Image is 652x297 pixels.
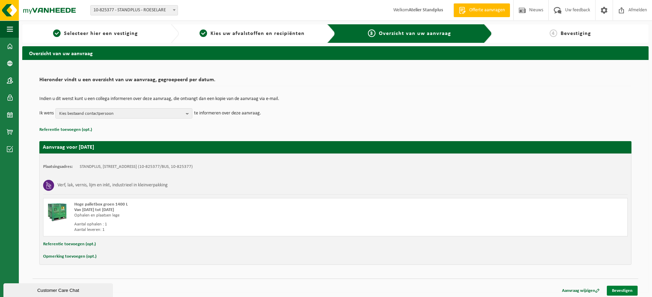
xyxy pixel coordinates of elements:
[200,29,207,37] span: 2
[607,286,638,296] a: Bevestigen
[74,202,128,207] span: Hoge palletbox groen 1400 L
[368,29,375,37] span: 3
[194,108,261,119] p: te informeren over deze aanvraag.
[43,164,73,169] strong: Plaatsingsadres:
[74,222,363,227] div: Aantal ophalen : 1
[39,97,631,101] p: Indien u dit wenst kunt u een collega informeren over deze aanvraag, die ontvangt dan een kopie v...
[91,5,178,15] span: 10-825377 - STANDPLUS - ROESELARE
[53,29,61,37] span: 1
[90,5,178,15] span: 10-825377 - STANDPLUS - ROESELARE
[43,145,94,150] strong: Aanvraag voor [DATE]
[182,29,322,38] a: 2Kies uw afvalstoffen en recipiënten
[59,109,183,119] span: Kies bestaand contactpersoon
[379,31,451,36] span: Overzicht van uw aanvraag
[64,31,138,36] span: Selecteer hier een vestiging
[26,29,165,38] a: 1Selecteer hier een vestiging
[557,286,605,296] a: Aanvraag wijzigen
[74,213,363,218] div: Ophalen en plaatsen lege
[468,7,507,14] span: Offerte aanvragen
[43,252,97,261] button: Opmerking toevoegen (opt.)
[39,77,631,86] h2: Hieronder vindt u een overzicht van uw aanvraag, gegroepeerd per datum.
[550,29,557,37] span: 4
[3,282,114,297] iframe: chat widget
[39,108,54,119] p: Ik wens
[561,31,591,36] span: Bevestiging
[22,46,649,60] h2: Overzicht van uw aanvraag
[39,125,92,134] button: Referentie toevoegen (opt.)
[47,202,67,222] img: PB-HB-1400-HPE-GN-01.png
[409,8,443,13] strong: Atelier Standplus
[80,164,193,170] td: STANDPLUS, [STREET_ADDRESS] (10-825377/BUS, 10-825377)
[74,208,114,212] strong: Van [DATE] tot [DATE]
[57,180,168,191] h3: Verf, lak, vernis, lijm en inkt, industrieel in kleinverpakking
[43,240,96,249] button: Referentie toevoegen (opt.)
[453,3,510,17] a: Offerte aanvragen
[74,227,363,233] div: Aantal leveren: 1
[55,108,192,119] button: Kies bestaand contactpersoon
[210,31,305,36] span: Kies uw afvalstoffen en recipiënten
